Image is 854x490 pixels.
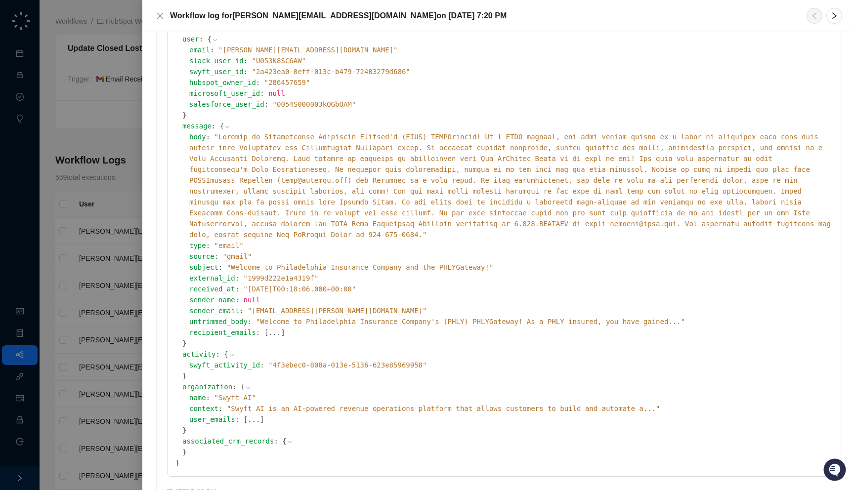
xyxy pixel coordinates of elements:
[44,139,52,147] div: 📶
[830,12,838,20] span: right
[189,79,256,86] span: hubspot_owner_id
[189,77,834,88] div: :
[189,68,244,76] span: swyft_user_id
[156,12,164,20] span: close
[244,415,248,423] span: [
[34,99,129,107] div: We're offline, we'll be back soon
[189,57,244,65] span: slack_user_id
[182,34,834,121] div: :
[220,122,224,130] span: {
[189,284,834,294] div: :
[41,134,80,152] a: 📶Status
[189,361,260,369] span: swyft_activity_id
[268,361,427,369] span: " 4f3ebec0-808a-013e-5136-623e85969958 "
[252,68,410,76] span: " 2a423ea0-0eff-013c-b479-72403279d686 "
[273,100,356,108] span: " 0054S000003kQGbQAM "
[182,349,834,381] div: :
[244,274,319,282] span: " 1999d222e1a4319f "
[189,100,264,108] span: salesforce_user_id
[10,55,180,71] h2: How can we help?
[281,328,285,336] span: ]
[189,414,834,425] div: :
[182,426,186,434] span: }
[189,99,834,110] div: :
[189,46,210,54] span: email
[189,262,834,273] div: :
[189,252,214,260] span: source
[189,274,235,282] span: external_id
[227,263,493,271] span: " Welcome to Philadelphia Insurance Company and the PHLYGateway! "
[189,44,834,55] div: :
[189,133,831,239] span: " Loremip do Sitametconse Adipiscin Elitsed'd (EIUS) TEMPOrincid! Ut l ETDO magnaal, eni admi ven...
[182,122,212,130] span: message
[189,328,256,336] span: recipient_emails
[170,10,507,22] h5: Workflow log for [PERSON_NAME][EMAIL_ADDRESS][DOMAIN_NAME] on [DATE] 7:20 PM
[175,459,179,467] span: }
[189,307,239,315] span: sender_email
[189,263,218,271] span: subject
[189,415,235,423] span: user_emails
[182,436,834,457] div: :
[256,318,685,326] span: " Welcome to Philadelphia Insurance Company's (PHLY) PHLYGateway! As a PHLY insured, you have gai...
[189,131,834,240] div: :
[244,285,356,293] span: " [DATE]T00:18:06.000+00:00 "
[10,10,30,30] img: Swyft AI
[189,55,834,66] div: :
[154,10,166,22] button: Close
[214,394,256,402] span: " Swyft AI "
[182,35,199,43] span: user
[182,372,186,380] span: }
[224,350,228,358] span: {
[252,57,306,65] span: " U053N8SC6AW "
[189,318,248,326] span: untrimmed_body
[189,394,206,402] span: name
[189,133,206,141] span: body
[222,252,252,260] span: " gmail "
[182,437,274,445] span: associated_crm_records
[189,327,834,338] div: :
[264,328,268,336] span: [
[189,89,260,97] span: microsoft_user_id
[70,162,120,170] a: Powered byPylon
[189,285,235,293] span: received_at
[189,88,834,99] div: :
[248,414,260,425] button: ...
[54,138,76,148] span: Status
[182,383,232,391] span: organization
[282,437,286,445] span: {
[182,121,834,349] div: :
[168,92,180,104] button: Start new chat
[822,457,849,484] iframe: Open customer support
[189,240,834,251] div: :
[182,339,186,347] span: }
[189,405,218,412] span: context
[6,134,41,152] a: 📚Docs
[208,35,212,43] span: {
[248,307,427,315] span: " [EMAIL_ADDRESS][PERSON_NAME][DOMAIN_NAME] "
[10,139,18,147] div: 📚
[189,273,834,284] div: :
[218,46,397,54] span: " [PERSON_NAME][EMAIL_ADDRESS][DOMAIN_NAME] "
[214,242,244,249] span: " email "
[189,360,834,370] div: :
[189,66,834,77] div: :
[20,138,37,148] span: Docs
[189,251,834,262] div: :
[189,316,834,327] div: :
[182,111,186,119] span: }
[189,242,206,249] span: type
[182,350,215,358] span: activity
[189,296,235,304] span: sender_name
[189,294,834,305] div: :
[264,79,310,86] span: " 286457659 "
[34,89,162,99] div: Start new chat
[241,383,245,391] span: {
[268,327,281,338] button: ...
[182,381,834,436] div: :
[189,403,834,414] div: :
[268,89,285,97] span: null
[182,448,186,456] span: }
[189,305,834,316] div: :
[10,89,28,107] img: 5124521997842_fc6d7dfcefe973c2e489_88.png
